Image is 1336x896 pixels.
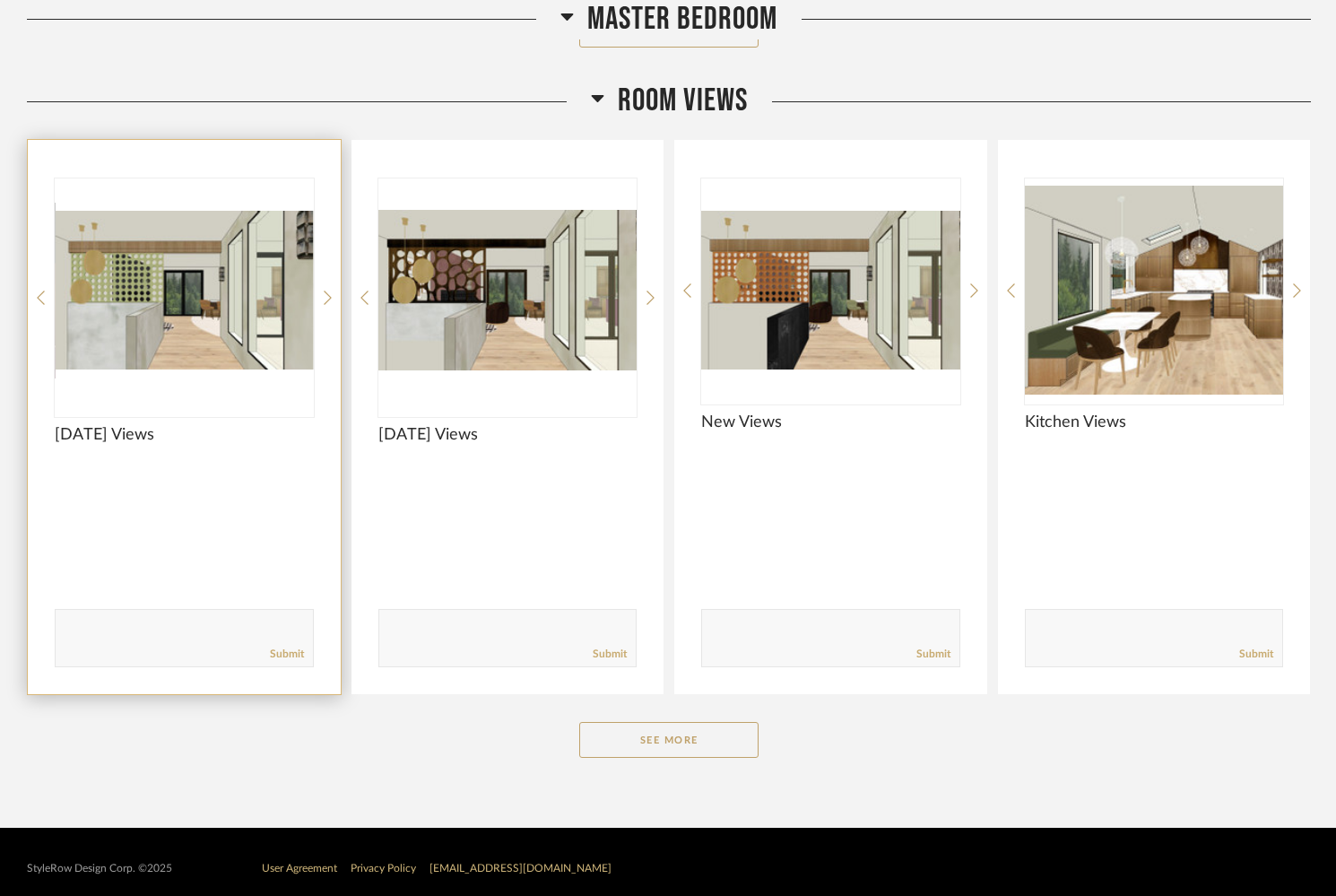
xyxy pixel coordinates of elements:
[1025,178,1284,403] img: undefined
[378,178,638,403] div: 0
[429,863,612,874] a: [EMAIL_ADDRESS][DOMAIN_NAME]
[55,178,314,403] div: 0
[701,178,960,403] img: undefined
[27,862,172,875] div: StyleRow Design Corp. ©2025
[579,722,759,758] button: See More
[55,425,314,445] span: [DATE] Views
[916,647,950,662] a: Submit
[262,863,337,874] a: User Agreement
[378,425,638,445] span: [DATE] Views
[378,178,638,403] img: undefined
[1025,413,1284,432] span: Kitchen Views
[351,863,416,874] a: Privacy Policy
[701,413,960,432] span: New Views
[1239,647,1273,662] a: Submit
[618,82,748,120] span: Room Views
[593,647,627,662] a: Submit
[270,647,304,662] a: Submit
[55,178,314,403] img: undefined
